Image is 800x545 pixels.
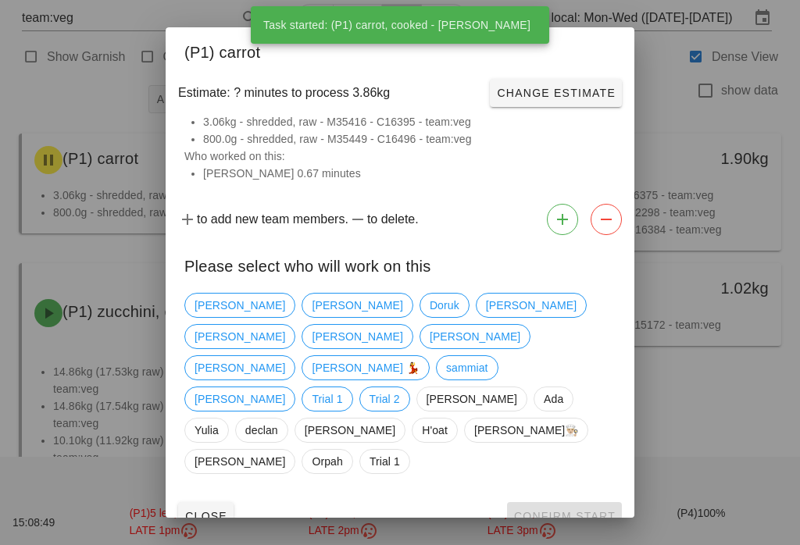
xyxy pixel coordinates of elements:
[312,325,402,348] span: [PERSON_NAME]
[195,387,285,411] span: [PERSON_NAME]
[427,387,517,411] span: [PERSON_NAME]
[184,510,227,522] span: Close
[430,325,520,348] span: [PERSON_NAME]
[166,113,634,198] div: Who worked on this:
[370,387,400,411] span: Trial 2
[496,87,616,99] span: Change Estimate
[178,502,234,530] button: Close
[446,356,488,379] span: sammiat
[312,356,420,379] span: [PERSON_NAME] 💃
[166,27,634,73] div: (P1) carrot
[195,325,285,348] span: [PERSON_NAME]
[195,294,285,317] span: [PERSON_NAME]
[474,419,579,442] span: [PERSON_NAME]👨🏼‍🍳
[430,294,459,317] span: Doruk
[195,419,219,442] span: Yulia
[312,450,342,473] span: Orpah
[544,387,563,411] span: Ada
[370,450,400,473] span: Trial 1
[166,241,634,287] div: Please select who will work on this
[166,198,634,241] div: to add new team members. to delete.
[422,419,448,442] span: H'oat
[312,387,342,411] span: Trial 1
[245,419,278,442] span: declan
[195,356,285,379] span: [PERSON_NAME]
[305,419,395,442] span: [PERSON_NAME]
[203,130,616,148] li: 800.0g - shredded, raw - M35449 - C16496 - team:veg
[203,165,616,182] li: [PERSON_NAME] 0.67 minutes
[312,294,402,317] span: [PERSON_NAME]
[195,450,285,473] span: [PERSON_NAME]
[486,294,577,317] span: [PERSON_NAME]
[490,79,622,107] button: Change Estimate
[203,113,616,130] li: 3.06kg - shredded, raw - M35416 - C16395 - team:veg
[251,6,543,44] div: Task started: (P1) carrot, cooked - [PERSON_NAME]
[178,84,390,102] span: Estimate: ? minutes to process 3.86kg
